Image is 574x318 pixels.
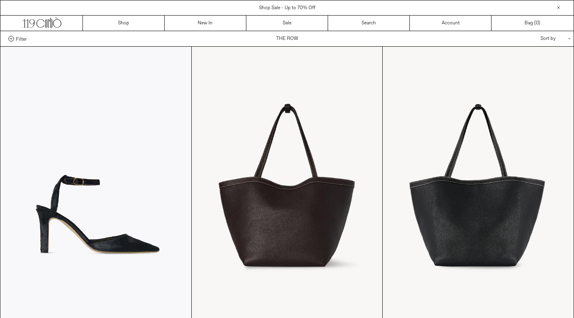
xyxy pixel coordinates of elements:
a: New In [165,16,246,31]
a: Sale [246,16,328,31]
span: Filter [16,36,27,41]
span: ) [536,20,540,27]
a: Bag () [491,16,573,31]
span: 0 [536,20,539,26]
a: Search [328,16,410,31]
div: Sort by [494,31,566,46]
a: Account [410,16,491,31]
a: Shop [83,16,165,31]
a: Shop Sale - Up to 70% Off [259,5,315,11]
